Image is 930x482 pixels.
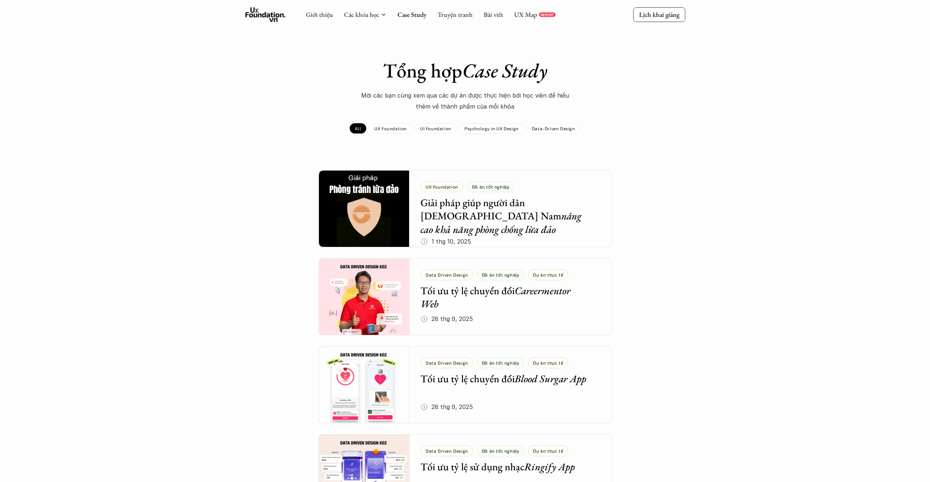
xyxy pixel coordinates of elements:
h1: Tổng hợp [337,59,593,83]
a: Truyện tranh [437,10,473,19]
a: Lịch khai giảng [633,7,685,22]
p: UI Foundation [420,126,451,131]
a: Giới thiệu [306,10,333,19]
p: UX Foundation [374,126,407,131]
a: Giải pháp giúp người dân [DEMOGRAPHIC_DATA] Namnâng cao khả năng phòng chống lừa đảo🕔 1 thg 10, 2025 [319,170,612,247]
a: REPORT [539,12,555,17]
a: Tối ưu tỷ lệ chuyển đổiCareermentor Web🕔 28 thg 9, 2025 [319,258,612,335]
p: Psychology in UX Design [464,126,519,131]
a: Tối ưu tỷ lệ chuyển đổiBlood Surgar App🕔 28 thg 9, 2025 [319,346,612,423]
p: Mời các bạn cùng xem qua các dự án được thực hiện bới học viên để hiểu thêm về thành phẩm của mỗi... [355,90,575,112]
p: REPORT [540,12,554,17]
em: Case Study [462,58,547,83]
a: Các khóa học [344,10,379,19]
a: Bài viết [484,10,503,19]
p: Lịch khai giảng [639,10,679,19]
a: Case Study [397,10,426,19]
p: All [355,126,361,131]
a: UX Map [514,10,537,19]
p: Data-Driven Design [532,126,575,131]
